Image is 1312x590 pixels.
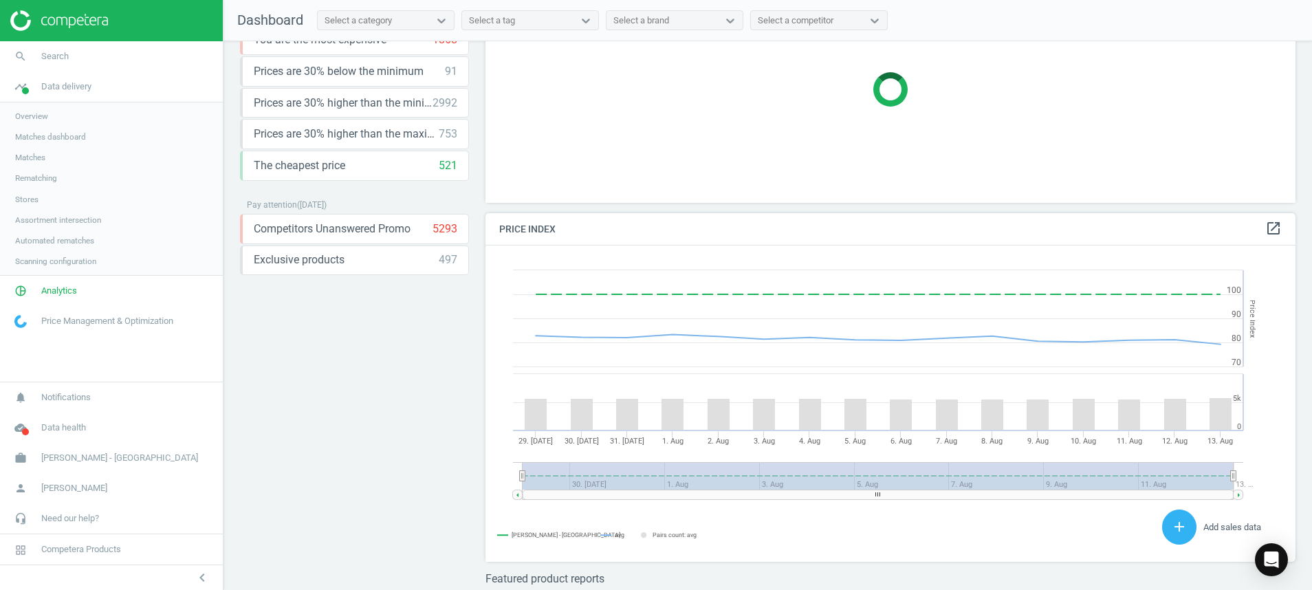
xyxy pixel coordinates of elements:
[254,127,439,142] span: Prices are 30% higher than the maximal
[14,315,27,328] img: wGWNvw8QSZomAAAAABJRU5ErkJggg==
[433,221,457,237] div: 5293
[565,437,599,446] tspan: 30. [DATE]
[1071,437,1096,446] tspan: 10. Aug
[1255,543,1288,576] div: Open Intercom Messenger
[41,80,91,93] span: Data delivery
[325,14,392,27] div: Select a category
[8,475,34,501] i: person
[41,285,77,297] span: Analytics
[936,437,957,446] tspan: 7. Aug
[41,315,173,327] span: Price Management & Optimization
[41,50,69,63] span: Search
[844,437,866,446] tspan: 5. Aug
[613,14,669,27] div: Select a brand
[8,415,34,441] i: cloud_done
[15,235,94,246] span: Automated rematches
[1207,437,1233,446] tspan: 13. Aug
[254,221,411,237] span: Competitors Unanswered Promo
[610,437,644,446] tspan: 31. [DATE]
[10,10,108,31] img: ajHJNr6hYgQAAAAASUVORK5CYII=
[15,131,86,142] span: Matches dashboard
[1232,334,1241,343] text: 80
[1162,510,1196,545] button: add
[485,213,1295,245] h4: Price Index
[41,512,99,525] span: Need our help?
[8,445,34,471] i: work
[1203,522,1261,532] span: Add sales data
[439,158,457,173] div: 521
[890,437,912,446] tspan: 6. Aug
[8,384,34,411] i: notifications
[41,452,198,464] span: [PERSON_NAME] - [GEOGRAPHIC_DATA]
[469,14,515,27] div: Select a tag
[1233,394,1241,403] text: 5k
[254,252,345,267] span: Exclusive products
[485,572,1295,585] h3: Featured product reports
[1265,220,1282,237] i: open_in_new
[15,173,57,184] span: Rematching
[41,422,86,434] span: Data health
[237,12,303,28] span: Dashboard
[41,543,121,556] span: Competera Products
[758,14,833,27] div: Select a competitor
[41,391,91,404] span: Notifications
[1232,309,1241,319] text: 90
[1265,220,1282,238] a: open_in_new
[799,437,820,446] tspan: 4. Aug
[254,158,345,173] span: The cheapest price
[518,437,553,446] tspan: 29. [DATE]
[708,437,729,446] tspan: 2. Aug
[1248,300,1257,338] tspan: Price Index
[1171,518,1188,535] i: add
[8,74,34,100] i: timeline
[615,532,624,538] tspan: avg
[8,43,34,69] i: search
[15,152,45,163] span: Matches
[433,96,457,111] div: 2992
[1117,437,1142,446] tspan: 11. Aug
[15,256,96,267] span: Scanning configuration
[512,532,620,539] tspan: [PERSON_NAME] - [GEOGRAPHIC_DATA]
[1162,437,1188,446] tspan: 12. Aug
[247,200,297,210] span: Pay attention
[1227,285,1241,295] text: 100
[754,437,775,446] tspan: 3. Aug
[1232,358,1241,367] text: 70
[662,437,684,446] tspan: 1. Aug
[445,64,457,79] div: 91
[439,252,457,267] div: 497
[185,569,219,587] button: chevron_left
[41,482,107,494] span: [PERSON_NAME]
[653,532,697,538] tspan: Pairs count: avg
[1237,422,1241,431] text: 0
[15,215,101,226] span: Assortment intersection
[8,278,34,304] i: pie_chart_outlined
[1236,480,1253,489] tspan: 13. …
[981,437,1003,446] tspan: 8. Aug
[194,569,210,586] i: chevron_left
[15,194,39,205] span: Stores
[439,127,457,142] div: 753
[254,64,424,79] span: Prices are 30% below the minimum
[1027,437,1049,446] tspan: 9. Aug
[297,200,327,210] span: ( [DATE] )
[254,96,433,111] span: Prices are 30% higher than the minimum
[15,111,48,122] span: Overview
[8,505,34,532] i: headset_mic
